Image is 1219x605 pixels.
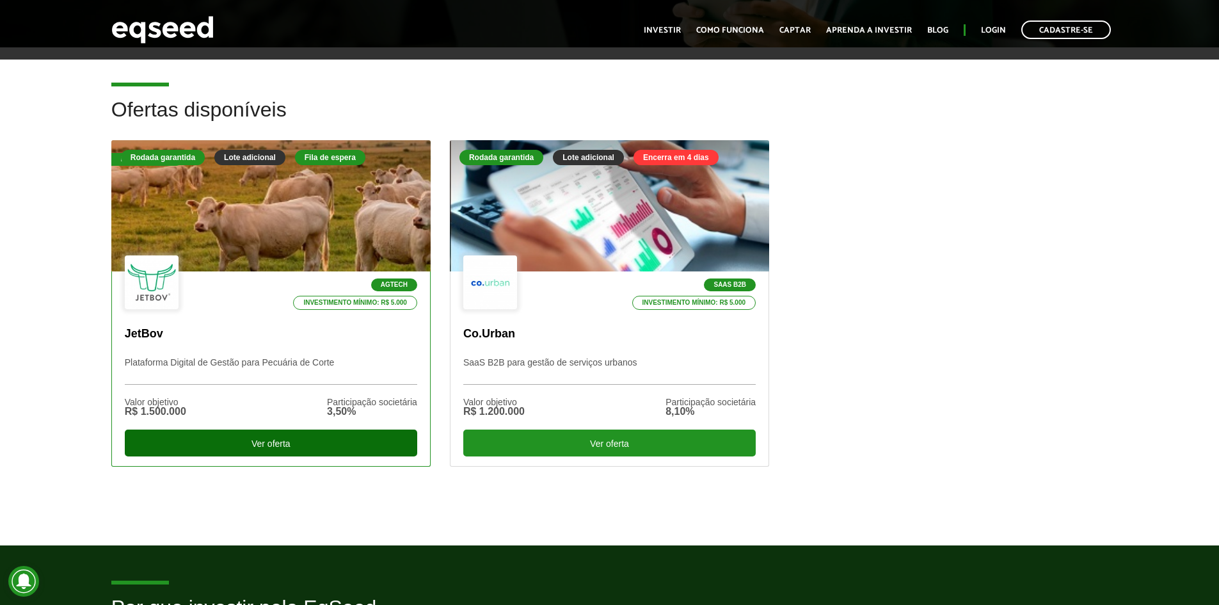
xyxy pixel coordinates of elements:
[696,26,764,35] a: Como funciona
[293,296,417,310] p: Investimento mínimo: R$ 5.000
[553,150,624,165] div: Lote adicional
[111,13,214,47] img: EqSeed
[1021,20,1111,39] a: Cadastre-se
[779,26,811,35] a: Captar
[125,327,417,341] p: JetBov
[463,398,525,407] div: Valor objetivo
[665,398,756,407] div: Participação societária
[927,26,948,35] a: Blog
[644,26,681,35] a: Investir
[826,26,912,35] a: Aprenda a investir
[295,150,365,165] div: Fila de espera
[327,398,417,407] div: Participação societária
[214,150,285,165] div: Lote adicional
[125,398,186,407] div: Valor objetivo
[463,327,756,341] p: Co.Urban
[632,296,756,310] p: Investimento mínimo: R$ 5.000
[450,140,769,467] a: Rodada garantida Lote adicional Encerra em 4 dias SaaS B2B Investimento mínimo: R$ 5.000 Co.Urban...
[371,278,417,291] p: Agtech
[463,430,756,456] div: Ver oferta
[125,407,186,417] div: R$ 1.500.000
[327,407,417,417] div: 3,50%
[463,357,756,385] p: SaaS B2B para gestão de serviços urbanos
[125,430,417,456] div: Ver oferta
[665,407,756,417] div: 8,10%
[704,278,756,291] p: SaaS B2B
[981,26,1006,35] a: Login
[111,153,183,166] div: Fila de espera
[463,407,525,417] div: R$ 1.200.000
[125,357,417,385] p: Plataforma Digital de Gestão para Pecuária de Corte
[121,150,205,165] div: Rodada garantida
[111,140,431,467] a: Fila de espera Rodada garantida Lote adicional Fila de espera Agtech Investimento mínimo: R$ 5.00...
[633,150,719,165] div: Encerra em 4 dias
[111,99,1108,140] h2: Ofertas disponíveis
[459,150,543,165] div: Rodada garantida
